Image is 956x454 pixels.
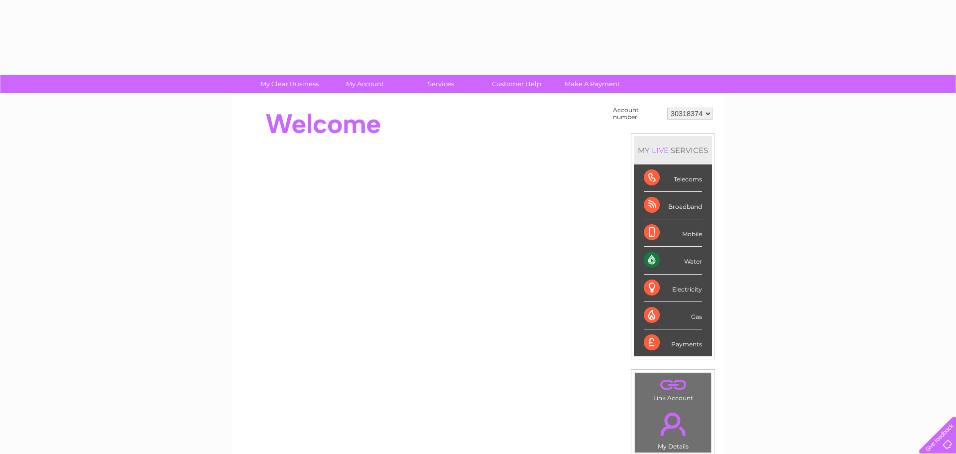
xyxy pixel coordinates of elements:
a: Make A Payment [551,75,633,93]
div: Gas [644,302,702,329]
div: LIVE [650,146,671,155]
a: Customer Help [476,75,558,93]
a: . [637,407,709,442]
div: Telecoms [644,164,702,192]
div: MY SERVICES [634,136,712,164]
div: Electricity [644,275,702,302]
div: Payments [644,329,702,356]
td: My Details [634,404,712,453]
div: Water [644,247,702,274]
td: Link Account [634,373,712,404]
a: . [637,376,709,393]
a: Services [400,75,482,93]
td: Account number [610,104,665,123]
a: My Clear Business [248,75,331,93]
div: Broadband [644,192,702,219]
div: Mobile [644,219,702,247]
a: My Account [324,75,406,93]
